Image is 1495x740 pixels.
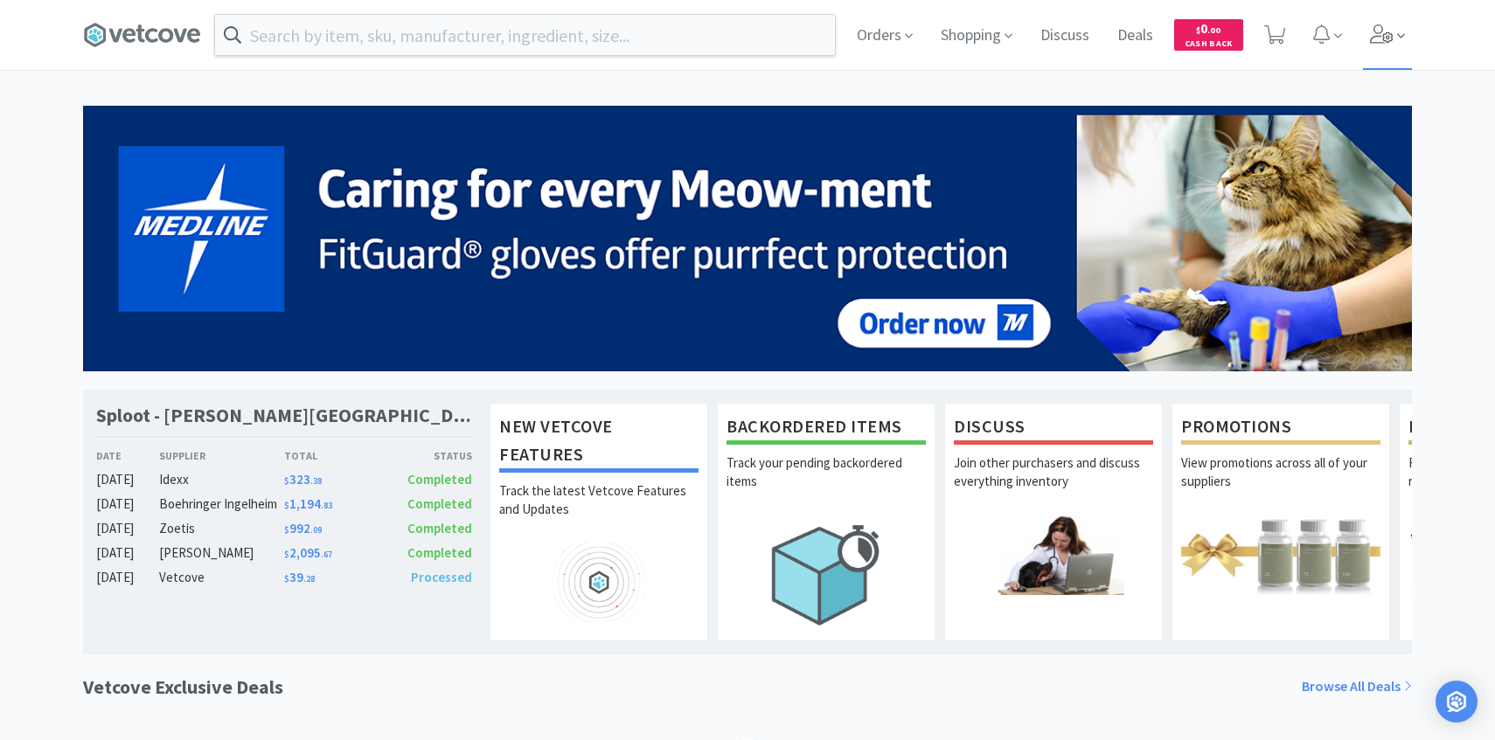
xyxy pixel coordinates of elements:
span: . 38 [310,475,322,487]
a: [DATE][PERSON_NAME]$2,095.67Completed [96,543,472,564]
img: hero_backorders.png [727,515,926,634]
div: [DATE] [96,494,159,515]
span: 992 [284,520,322,536]
div: Total [284,447,379,464]
h1: Sploot - [PERSON_NAME][GEOGRAPHIC_DATA] [96,403,472,428]
span: Completed [407,520,472,536]
a: New Vetcove FeaturesTrack the latest Vetcove Features and Updates [490,403,708,640]
input: Search by item, sku, manufacturer, ingredient, size... [215,15,835,55]
div: Supplier [159,447,284,464]
a: [DATE]Boehringer Ingelheim$1,194.83Completed [96,494,472,515]
div: Date [96,447,159,464]
img: hero_feature_roadmap.png [499,543,699,622]
div: Boehringer Ingelheim [159,494,284,515]
a: [DATE]Vetcove$39.28Processed [96,567,472,588]
span: . 67 [321,549,332,560]
span: . 00 [1207,24,1220,36]
span: 2,095 [284,544,332,561]
div: Open Intercom Messenger [1436,681,1478,723]
span: 1,194 [284,495,332,512]
span: Processed [411,569,472,585]
div: Status [378,447,472,464]
a: Discuss [1033,28,1096,44]
a: Backordered ItemsTrack your pending backordered items [717,403,935,640]
img: 5b85490d2c9a43ef9873369d65f5cc4c_481.png [83,106,1412,371]
span: 39 [284,569,315,585]
div: Vetcove [159,567,284,588]
img: hero_promotions.png [1181,515,1380,594]
span: $ [1196,24,1200,36]
h1: Vetcove Exclusive Deals [83,672,283,702]
span: 0 [1196,20,1220,37]
span: Cash Back [1185,39,1233,51]
span: $ [284,500,289,511]
a: DiscussJoin other purchasers and discuss everything inventory [944,403,1163,640]
div: [DATE] [96,543,159,564]
div: Idexx [159,469,284,490]
span: 323 [284,471,322,488]
a: PromotionsView promotions across all of your suppliers [1172,403,1390,640]
span: Completed [407,544,472,561]
a: $0.00Cash Back [1174,11,1243,59]
a: [DATE]Zoetis$992.09Completed [96,518,472,539]
span: $ [284,573,289,584]
div: Zoetis [159,518,284,539]
a: [DATE]Idexx$323.38Completed [96,469,472,490]
p: Track your pending backordered items [727,453,926,515]
span: $ [284,475,289,487]
h1: Backordered Items [727,412,926,445]
a: Browse All Deals [1302,675,1412,698]
span: Completed [407,495,472,512]
p: Track the latest Vetcove Features and Updates [499,481,699,543]
h1: Discuss [954,412,1153,445]
img: hero_discuss.png [954,515,1153,594]
div: [PERSON_NAME] [159,543,284,564]
h1: Promotions [1181,412,1380,445]
span: . 09 [310,524,322,536]
a: Deals [1110,28,1160,44]
span: $ [284,524,289,536]
p: View promotions across all of your suppliers [1181,453,1380,515]
h1: New Vetcove Features [499,412,699,473]
span: . 28 [303,573,315,584]
span: Completed [407,471,472,488]
div: [DATE] [96,518,159,539]
div: [DATE] [96,567,159,588]
span: . 83 [321,500,332,511]
span: $ [284,549,289,560]
p: Join other purchasers and discuss everything inventory [954,453,1153,515]
div: [DATE] [96,469,159,490]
